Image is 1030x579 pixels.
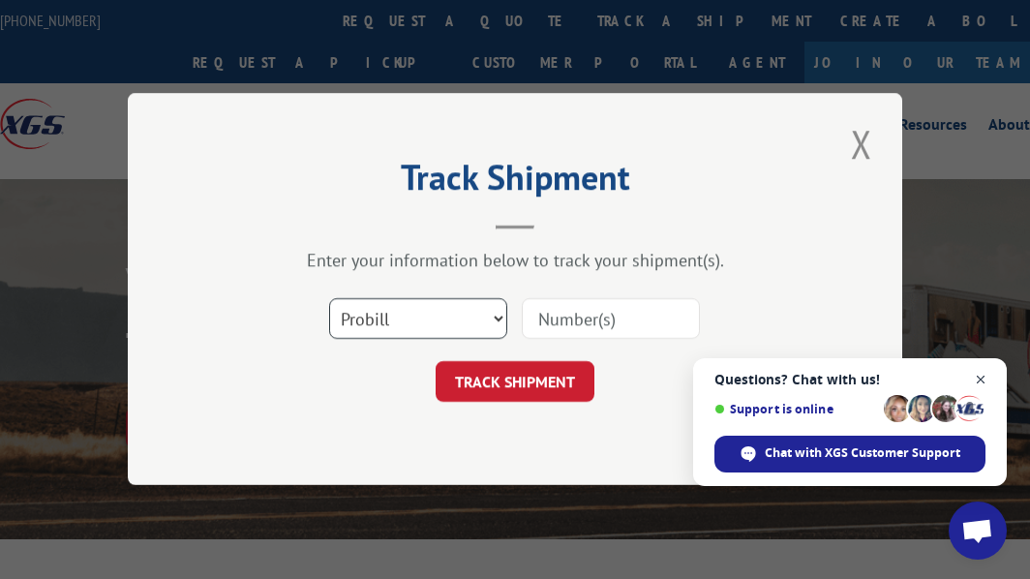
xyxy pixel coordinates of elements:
button: TRACK SHIPMENT [436,362,594,403]
input: Number(s) [522,299,700,340]
span: Support is online [714,402,877,416]
button: Close modal [845,117,878,170]
h2: Track Shipment [225,164,805,200]
span: Chat with XGS Customer Support [714,436,985,472]
span: Chat with XGS Customer Support [765,444,960,462]
a: Open chat [949,502,1007,560]
div: Enter your information below to track your shipment(s). [225,250,805,272]
span: Questions? Chat with us! [714,372,985,387]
